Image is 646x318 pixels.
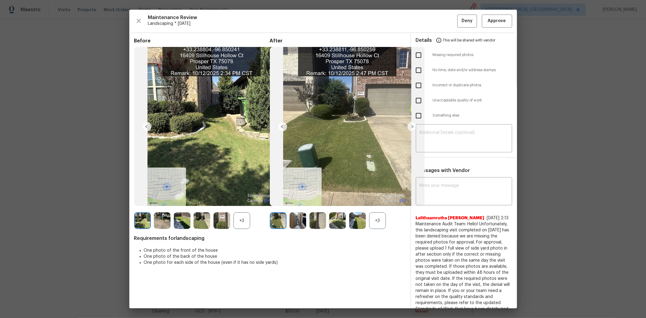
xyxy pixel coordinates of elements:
[411,48,517,63] div: Missing required photos
[134,235,406,241] span: Requirements for landscaping
[148,15,457,21] span: Maintenance Review
[407,122,417,131] img: right-chevron-button-url
[488,17,506,25] span: Approve
[411,93,517,108] div: Unacceptable quality of work
[457,15,477,28] button: Deny
[144,253,406,260] li: One photo of the back of the house
[142,122,151,131] img: left-chevron-button-url
[462,17,472,25] span: Deny
[148,21,457,27] span: Landscaping * [DATE]
[416,33,432,48] span: Details
[134,38,270,44] span: Before
[482,15,512,28] button: Approve
[234,212,250,229] div: +3
[277,122,287,131] img: left-chevron-button-url
[433,52,512,58] span: Missing required photos
[270,38,406,44] span: After
[433,98,512,103] span: Unacceptable quality of work
[487,216,509,220] span: [DATE] 2:13
[411,108,517,123] div: Something else
[411,78,517,93] div: Incorrect or duplicate photos
[144,260,406,266] li: One photo for each side of the house (even if it has no side yards)
[433,113,512,118] span: Something else
[144,247,406,253] li: One photo of the front of the house
[369,212,386,229] div: +3
[411,63,517,78] div: No time, date and/or address stamps
[416,168,470,173] span: Messages with Vendor
[433,68,512,73] span: No time, date and/or address stamps
[433,83,512,88] span: Incorrect or duplicate photos
[416,215,485,221] span: Lalithaamrutha [PERSON_NAME]
[443,33,495,48] span: This will be shared with vendor
[416,221,512,318] span: Maintenance Audit Team: Hello! Unfortunately, this landscaping visit completed on [DATE] has been...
